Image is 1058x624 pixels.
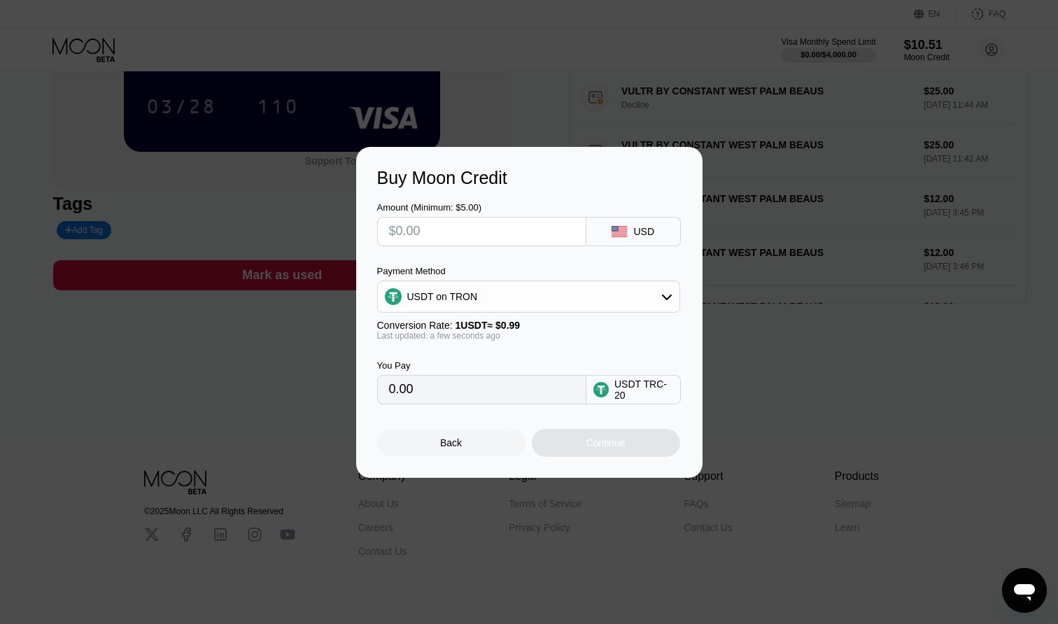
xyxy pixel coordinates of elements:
[1002,568,1047,613] iframe: Кнопка, открывающая окно обмена сообщениями; идет разговор
[377,360,586,371] div: You Pay
[377,320,680,331] div: Conversion Rate:
[407,291,478,302] div: USDT on TRON
[377,168,682,188] div: Buy Moon Credit
[377,429,526,457] div: Back
[378,283,679,311] div: USDT on TRON
[456,320,521,331] span: 1 USDT ≈ $0.99
[389,218,574,246] input: $0.00
[377,266,680,276] div: Payment Method
[633,226,654,237] div: USD
[377,331,680,341] div: Last updated: a few seconds ago
[614,378,673,401] div: USDT TRC-20
[440,437,462,448] div: Back
[377,202,586,213] div: Amount (Minimum: $5.00)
